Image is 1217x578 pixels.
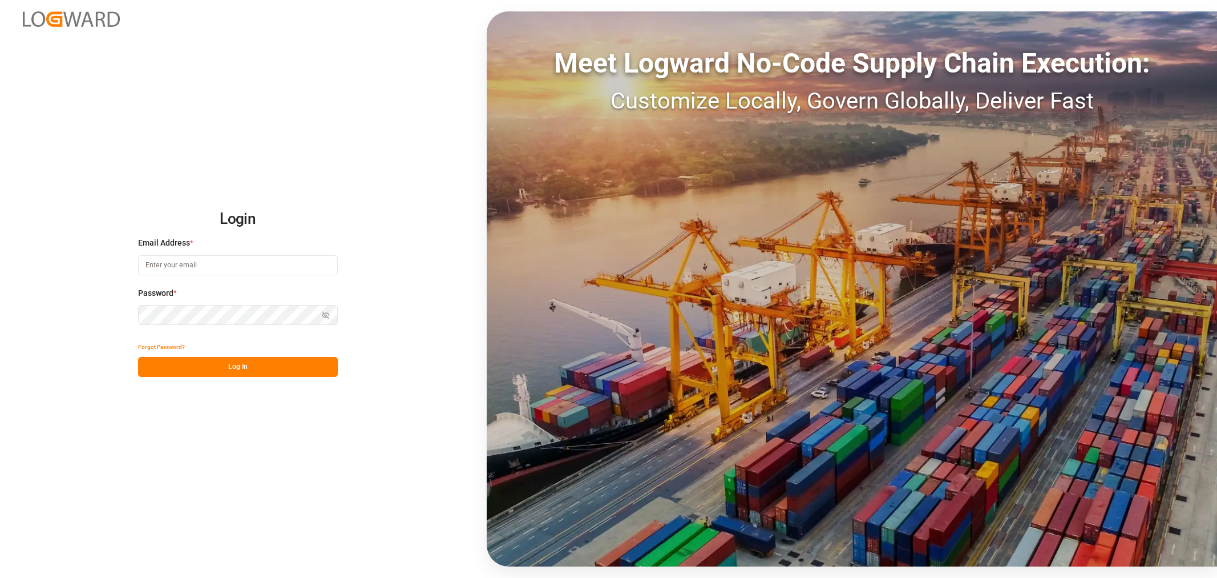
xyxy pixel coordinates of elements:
[138,237,190,249] span: Email Address
[138,337,185,357] button: Forgot Password?
[487,43,1217,84] div: Meet Logward No-Code Supply Chain Execution:
[487,84,1217,118] div: Customize Locally, Govern Globally, Deliver Fast
[138,287,173,299] span: Password
[138,357,338,377] button: Log In
[138,201,338,238] h2: Login
[23,11,120,27] img: Logward_new_orange.png
[138,255,338,275] input: Enter your email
